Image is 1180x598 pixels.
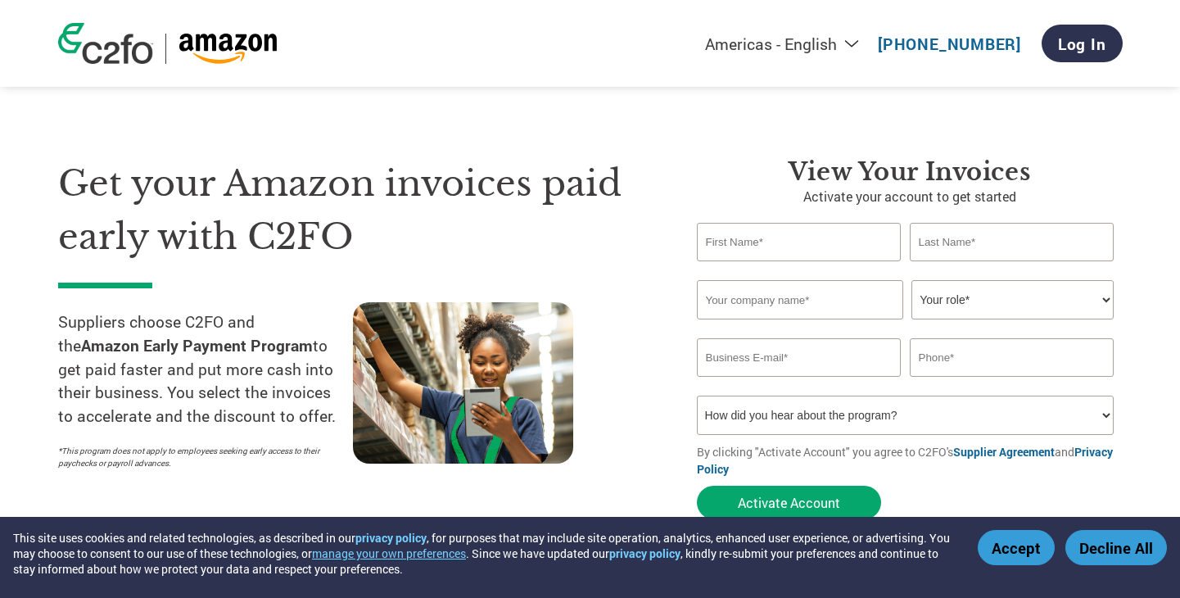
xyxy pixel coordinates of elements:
h3: View Your Invoices [697,157,1123,187]
div: Inavlid Phone Number [910,378,1114,389]
select: Title/Role [911,280,1114,319]
input: Your company name* [697,280,903,319]
button: Decline All [1065,530,1167,565]
div: Invalid company name or company name is too long [697,321,1114,332]
div: Inavlid Email Address [697,378,902,389]
div: Invalid last name or last name is too long [910,263,1114,274]
img: c2fo logo [58,23,153,64]
a: privacy policy [355,530,427,546]
a: Privacy Policy [697,444,1113,477]
p: Activate your account to get started [697,187,1123,206]
button: Activate Account [697,486,881,519]
a: [PHONE_NUMBER] [878,34,1021,54]
input: First Name* [697,223,902,261]
div: This site uses cookies and related technologies, as described in our , for purposes that may incl... [13,530,954,577]
h1: Get your Amazon invoices paid early with C2FO [58,157,648,263]
input: Invalid Email format [697,338,902,377]
div: Invalid first name or first name is too long [697,263,902,274]
input: Last Name* [910,223,1114,261]
a: Supplier Agreement [953,444,1055,460]
button: manage your own preferences [312,546,466,561]
img: Amazon [179,34,278,64]
p: Suppliers choose C2FO and the to get paid faster and put more cash into their business. You selec... [58,310,353,428]
p: By clicking "Activate Account" you agree to C2FO's and [697,443,1123,478]
p: *This program does not apply to employees seeking early access to their paychecks or payroll adva... [58,445,337,469]
input: Phone* [910,338,1114,377]
strong: Amazon Early Payment Program [81,335,313,356]
a: privacy policy [609,546,680,561]
img: supply chain worker [353,302,573,464]
button: Accept [978,530,1055,565]
a: Log In [1042,25,1123,62]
